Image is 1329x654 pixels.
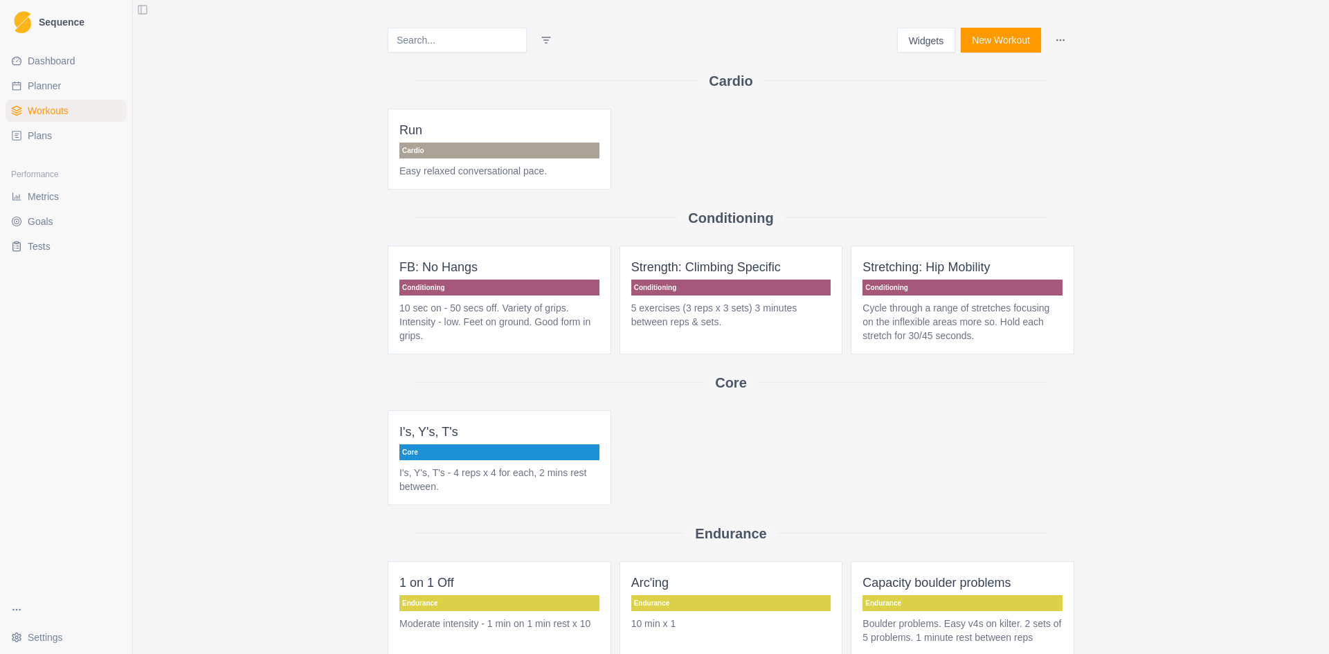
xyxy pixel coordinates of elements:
h2: Conditioning [688,210,773,226]
p: Capacity boulder problems [862,573,1063,592]
button: Settings [6,626,127,648]
p: Cycle through a range of stretches focusing on the inflexible areas more so. Hold each stretch fo... [862,301,1063,343]
p: Conditioning [862,280,1063,296]
a: Workouts [6,100,127,122]
p: Conditioning [399,280,599,296]
p: Strength: Climbing Specific [631,257,831,277]
span: Goals [28,215,53,228]
span: Sequence [39,17,84,27]
a: Planner [6,75,127,97]
p: Stretching: Hip Mobility [862,257,1063,277]
p: Run [399,120,599,140]
a: Dashboard [6,50,127,72]
h2: Cardio [709,73,752,89]
span: Tests [28,239,51,253]
p: Arc'ing [631,573,831,592]
p: Moderate intensity - 1 min on 1 min rest x 10 [399,617,599,630]
span: Workouts [28,104,69,118]
p: 10 sec on - 50 secs off. Variety of grips. Intensity - low. Feet on ground. Good form in grips. [399,301,599,343]
p: Cardio [399,143,599,158]
button: Widgets [897,28,956,53]
p: Boulder problems. Easy v4s on kilter. 2 sets of 5 problems. 1 minute rest between reps [862,617,1063,644]
input: Search... [388,28,527,53]
img: Logo [14,11,31,34]
p: Endurance [399,595,599,611]
span: Metrics [28,190,59,203]
p: Easy relaxed conversational pace. [399,164,599,178]
p: Endurance [631,595,831,611]
p: 10 min x 1 [631,617,831,630]
span: Plans [28,129,52,143]
p: 1 on 1 Off [399,573,599,592]
span: Planner [28,79,61,93]
h2: Endurance [695,525,766,542]
p: I's, Y's, T's - 4 reps x 4 for each, 2 mins rest between. [399,466,599,493]
span: Dashboard [28,54,75,68]
p: FB: No Hangs [399,257,599,277]
p: 5 exercises (3 reps x 3 sets) 3 minutes between reps & sets. [631,301,831,329]
h2: Core [715,374,747,391]
a: LogoSequence [6,6,127,39]
a: Tests [6,235,127,257]
p: Conditioning [631,280,831,296]
p: Endurance [862,595,1063,611]
p: I's, Y's, T's [399,422,599,442]
p: Core [399,444,599,460]
a: Goals [6,210,127,233]
div: Performance [6,163,127,185]
button: New Workout [961,28,1041,53]
a: Metrics [6,185,127,208]
a: Plans [6,125,127,147]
